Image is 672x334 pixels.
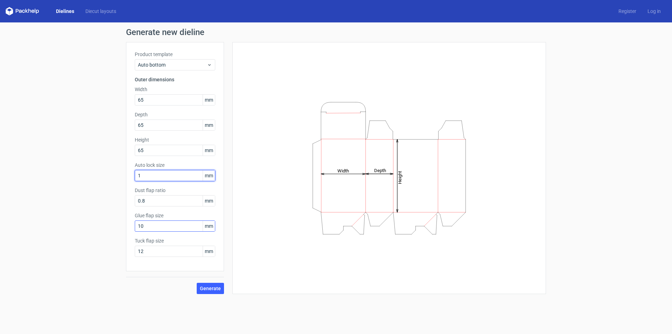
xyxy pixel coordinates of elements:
button: Generate [197,283,224,294]
label: Auto lock size [135,162,215,169]
h1: Generate new dieline [126,28,546,36]
span: mm [203,196,215,206]
span: Auto bottom [138,61,207,68]
tspan: Height [397,171,402,184]
label: Depth [135,111,215,118]
a: Diecut layouts [80,8,122,15]
a: Register [613,8,642,15]
tspan: Depth [374,168,386,173]
label: Dust flap ratio [135,187,215,194]
span: mm [203,221,215,231]
span: mm [203,95,215,105]
span: mm [203,170,215,181]
span: mm [203,120,215,130]
label: Glue flap size [135,212,215,219]
label: Product template [135,51,215,58]
span: Generate [200,286,221,291]
span: mm [203,145,215,156]
tspan: Width [337,168,349,173]
label: Height [135,136,215,143]
label: Width [135,86,215,93]
span: mm [203,246,215,257]
a: Dielines [50,8,80,15]
h3: Outer dimensions [135,76,215,83]
a: Log in [642,8,666,15]
label: Tuck flap size [135,237,215,244]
